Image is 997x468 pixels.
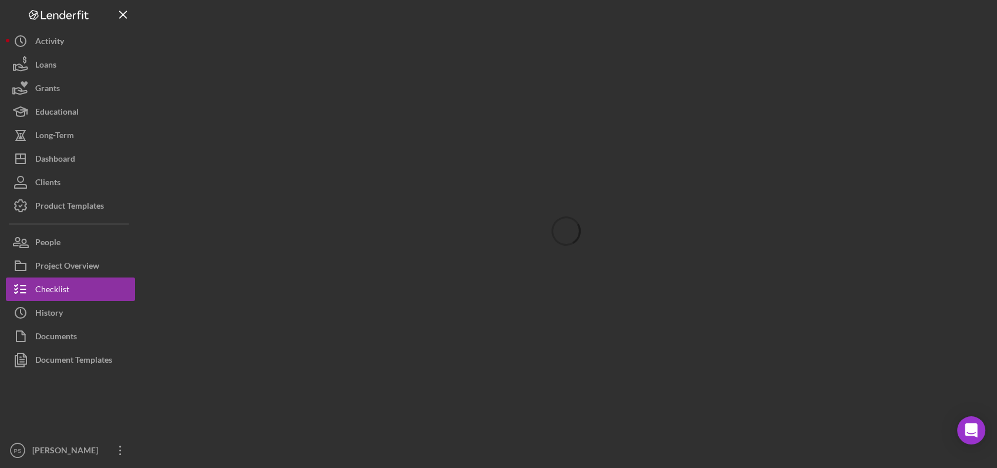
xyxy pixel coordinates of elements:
button: Activity [6,29,135,53]
button: Clients [6,171,135,194]
button: Documents [6,325,135,348]
button: Educational [6,100,135,123]
div: Loans [35,53,56,79]
div: History [35,301,63,327]
button: Product Templates [6,194,135,218]
div: Checklist [35,278,69,304]
div: Activity [35,29,64,56]
div: Project Overview [35,254,99,280]
button: Checklist [6,278,135,301]
div: People [35,230,60,257]
button: Document Templates [6,348,135,372]
div: Clients [35,171,60,197]
button: Long-Term [6,123,135,147]
button: Loans [6,53,135,76]
button: Project Overview [6,254,135,278]
div: Product Templates [35,194,104,220]
button: Grants [6,76,135,100]
button: Dashboard [6,147,135,171]
div: Documents [35,325,77,351]
button: PS[PERSON_NAME] [6,439,135,462]
div: Dashboard [35,147,75,173]
div: Educational [35,100,79,126]
text: PS [14,447,22,454]
button: People [6,230,135,254]
div: Open Intercom Messenger [957,416,985,444]
button: History [6,301,135,325]
div: Document Templates [35,348,112,375]
div: Long-Term [35,123,74,150]
div: Grants [35,76,60,103]
div: [PERSON_NAME] [29,439,106,465]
